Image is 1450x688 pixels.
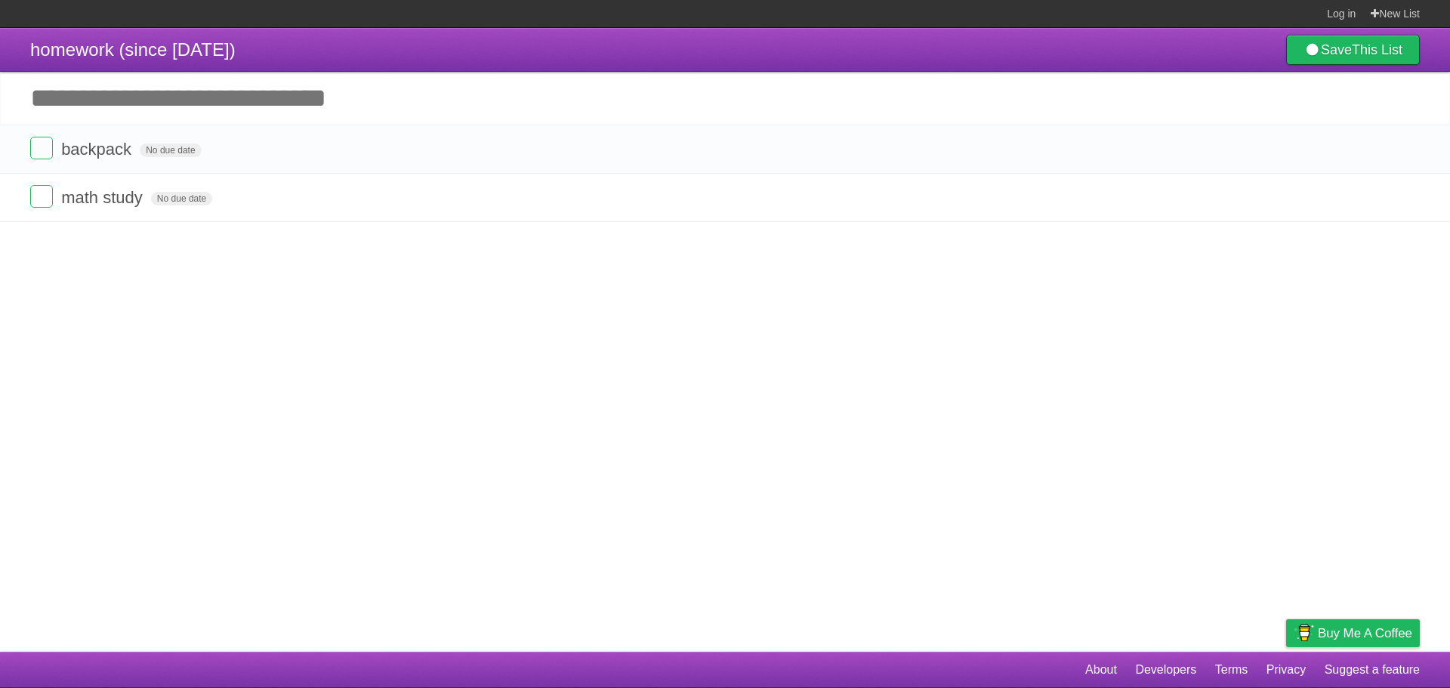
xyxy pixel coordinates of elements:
a: Suggest a feature [1325,656,1420,684]
b: This List [1352,42,1402,57]
a: Buy me a coffee [1286,619,1420,647]
label: Done [30,185,53,208]
a: Terms [1215,656,1248,684]
span: homework (since [DATE]) [30,39,236,60]
span: No due date [140,143,201,157]
a: Developers [1135,656,1196,684]
span: backpack [61,140,135,159]
span: Buy me a coffee [1318,620,1412,646]
span: No due date [151,192,212,205]
a: About [1085,656,1117,684]
img: Buy me a coffee [1294,620,1314,646]
label: Done [30,137,53,159]
a: SaveThis List [1286,35,1420,65]
span: math study [61,188,147,207]
a: Privacy [1266,656,1306,684]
